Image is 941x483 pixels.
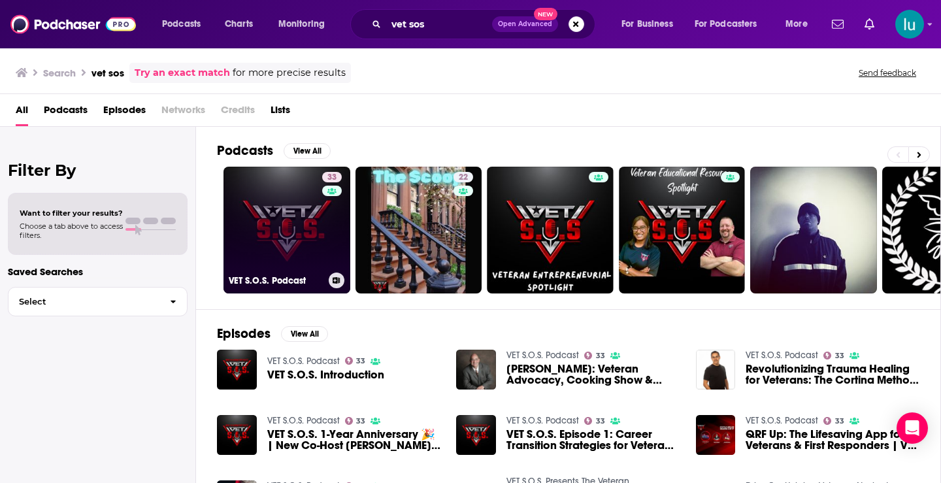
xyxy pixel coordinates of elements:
[695,15,757,33] span: For Podcasters
[217,350,257,390] img: VET S.O.S. Introduction
[456,350,496,390] img: Wayne Soares: Veteran Advocacy, Cooking Show & Vietnam Stories | VET S.O.S. Podcast
[225,15,253,33] span: Charts
[281,326,328,342] button: View All
[823,417,844,425] a: 33
[859,13,880,35] a: Show notifications dropdown
[835,418,844,424] span: 33
[895,10,924,39] button: Show profile menu
[386,14,492,35] input: Search podcasts, credits, & more...
[271,99,290,126] a: Lists
[506,415,579,426] a: VET S.O.S. Podcast
[746,415,818,426] a: VET S.O.S. Podcast
[596,418,605,424] span: 33
[345,357,366,365] a: 33
[584,352,605,359] a: 33
[454,172,473,182] a: 22
[498,21,552,27] span: Open Advanced
[10,12,136,37] img: Podchaser - Follow, Share and Rate Podcasts
[612,14,689,35] button: open menu
[534,8,557,20] span: New
[161,99,205,126] span: Networks
[267,429,441,451] span: VET S.O.S. 1-Year Anniversary 🎉 | New Co-Host [PERSON_NAME], Veteran Career Tips & Future Plans!
[8,297,159,306] span: Select
[103,99,146,126] a: Episodes
[835,353,844,359] span: 33
[696,415,736,455] img: QRF Up: The Lifesaving App for Veterans & First Responders | VET S.O.S. Podcast
[827,13,849,35] a: Show notifications dropdown
[855,67,920,78] button: Send feedback
[217,415,257,455] img: VET S.O.S. 1-Year Anniversary 🎉 | New Co-Host Eric Brew, Veteran Career Tips & Future Plans!
[897,412,928,444] div: Open Intercom Messenger
[162,15,201,33] span: Podcasts
[355,167,482,293] a: 22
[267,429,441,451] a: VET S.O.S. 1-Year Anniversary 🎉 | New Co-Host Eric Brew, Veteran Career Tips & Future Plans!
[44,99,88,126] a: Podcasts
[267,356,340,367] a: VET S.O.S. Podcast
[327,171,337,184] span: 33
[278,15,325,33] span: Monitoring
[20,222,123,240] span: Choose a tab above to access filters.
[506,363,680,386] span: [PERSON_NAME]: Veteran Advocacy, Cooking Show & Vietnam Stories | VET S.O.S. Podcast
[221,99,255,126] span: Credits
[8,287,188,316] button: Select
[8,161,188,180] h2: Filter By
[895,10,924,39] span: Logged in as lusodano
[16,99,28,126] a: All
[746,363,919,386] a: Revolutionizing Trauma Healing for Veterans: The Cortina Method on VET S.O.S.
[895,10,924,39] img: User Profile
[356,358,365,364] span: 33
[284,143,331,159] button: View All
[43,67,76,79] h3: Search
[776,14,824,35] button: open menu
[8,265,188,278] p: Saved Searches
[686,14,776,35] button: open menu
[217,325,328,342] a: EpisodesView All
[363,9,608,39] div: Search podcasts, credits, & more...
[696,350,736,390] img: Revolutionizing Trauma Healing for Veterans: The Cortina Method on VET S.O.S.
[229,275,323,286] h3: VET S.O.S. Podcast
[135,65,230,80] a: Try an exact match
[456,415,496,455] img: VET S.O.S. Episode 1: Career Transition Strategies for Veterans, Networking Tips, and Resources
[267,415,340,426] a: VET S.O.S. Podcast
[223,167,350,293] a: 33VET S.O.S. Podcast
[233,65,346,80] span: for more precise results
[91,67,124,79] h3: vet sos
[584,417,605,425] a: 33
[492,16,558,32] button: Open AdvancedNew
[322,172,342,182] a: 33
[459,171,468,184] span: 22
[216,14,261,35] a: Charts
[596,353,605,359] span: 33
[785,15,808,33] span: More
[153,14,218,35] button: open menu
[506,350,579,361] a: VET S.O.S. Podcast
[356,418,365,424] span: 33
[217,142,273,159] h2: Podcasts
[746,350,818,361] a: VET S.O.S. Podcast
[345,417,366,425] a: 33
[746,429,919,451] a: QRF Up: The Lifesaving App for Veterans & First Responders | VET S.O.S. Podcast
[269,14,342,35] button: open menu
[267,369,384,380] a: VET S.O.S. Introduction
[823,352,844,359] a: 33
[506,363,680,386] a: Wayne Soares: Veteran Advocacy, Cooking Show & Vietnam Stories | VET S.O.S. Podcast
[20,208,123,218] span: Want to filter your results?
[506,429,680,451] a: VET S.O.S. Episode 1: Career Transition Strategies for Veterans, Networking Tips, and Resources
[217,142,331,159] a: PodcastsView All
[217,325,271,342] h2: Episodes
